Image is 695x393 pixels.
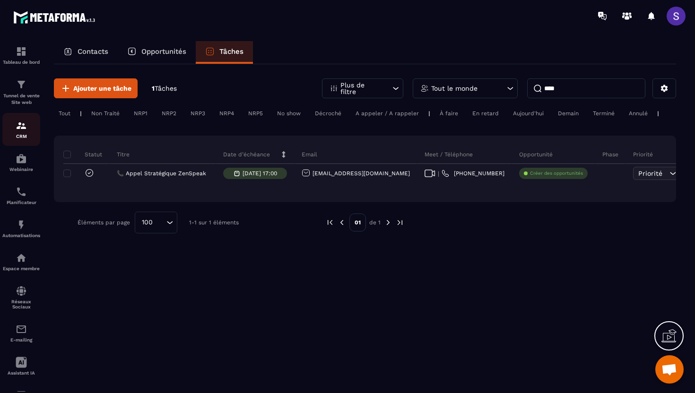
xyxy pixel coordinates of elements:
[16,79,27,90] img: formation
[73,84,131,93] span: Ajouter une tâche
[442,170,504,177] a: [PHONE_NUMBER]
[2,299,40,309] p: Réseaux Sociaux
[117,170,206,177] p: 📞 Appel Stratégique ZenSpeak
[657,110,659,117] p: |
[2,266,40,271] p: Espace membre
[16,285,27,297] img: social-network
[2,60,40,65] p: Tableau de bord
[87,108,124,119] div: Non Traité
[16,252,27,264] img: automations
[16,153,27,164] img: automations
[118,41,196,64] a: Opportunités
[2,93,40,106] p: Tunnel de vente Site web
[16,46,27,57] img: formation
[655,355,684,384] div: Ouvrir le chat
[243,170,277,177] p: [DATE] 17:00
[2,278,40,316] a: social-networksocial-networkRéseaux Sociaux
[468,108,504,119] div: En retard
[310,108,346,119] div: Décroché
[186,108,210,119] div: NRP3
[435,108,463,119] div: À faire
[54,78,138,98] button: Ajouter une tâche
[117,151,130,158] p: Titre
[326,218,334,227] img: prev
[156,217,164,228] input: Search for option
[223,151,270,158] p: Date d’échéance
[2,113,40,146] a: formationformationCRM
[16,219,27,231] img: automations
[2,337,40,342] p: E-mailing
[428,110,430,117] p: |
[141,47,186,56] p: Opportunités
[369,219,381,226] p: de 1
[135,212,177,233] div: Search for option
[624,108,652,119] div: Annulé
[638,170,662,177] span: Priorité
[54,108,75,119] div: Tout
[2,316,40,350] a: emailemailE-mailing
[349,214,366,231] p: 01
[78,219,130,226] p: Éléments par page
[2,167,40,172] p: Webinaire
[78,47,108,56] p: Contacts
[129,108,152,119] div: NRP1
[508,108,548,119] div: Aujourd'hui
[588,108,619,119] div: Terminé
[2,39,40,72] a: formationformationTableau de bord
[2,72,40,113] a: formationformationTunnel de vente Site web
[396,218,404,227] img: next
[16,120,27,131] img: formation
[2,245,40,278] a: automationsautomationsEspace membre
[2,350,40,383] a: Assistant IA
[196,41,253,64] a: Tâches
[553,108,583,119] div: Demain
[243,108,268,119] div: NRP5
[602,151,618,158] p: Phase
[54,41,118,64] a: Contacts
[189,219,239,226] p: 1-1 sur 1 éléments
[338,218,346,227] img: prev
[16,186,27,197] img: scheduler
[384,218,392,227] img: next
[2,134,40,139] p: CRM
[351,108,424,119] div: A appeler / A rappeler
[2,212,40,245] a: automationsautomationsAutomatisations
[155,85,177,92] span: Tâches
[2,146,40,179] a: automationsautomationsWebinaire
[80,110,82,117] p: |
[2,200,40,205] p: Planificateur
[152,84,177,93] p: 1
[2,233,40,238] p: Automatisations
[2,179,40,212] a: schedulerschedulerPlanificateur
[2,370,40,376] p: Assistant IA
[633,151,653,158] p: Priorité
[438,170,439,177] span: |
[425,151,473,158] p: Meet / Téléphone
[139,217,156,228] span: 100
[13,9,98,26] img: logo
[519,151,553,158] p: Opportunité
[219,47,243,56] p: Tâches
[340,82,382,95] p: Plus de filtre
[530,170,583,177] p: Créer des opportunités
[157,108,181,119] div: NRP2
[272,108,305,119] div: No show
[66,151,102,158] p: Statut
[431,85,478,92] p: Tout le monde
[215,108,239,119] div: NRP4
[16,324,27,335] img: email
[302,151,317,158] p: Email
